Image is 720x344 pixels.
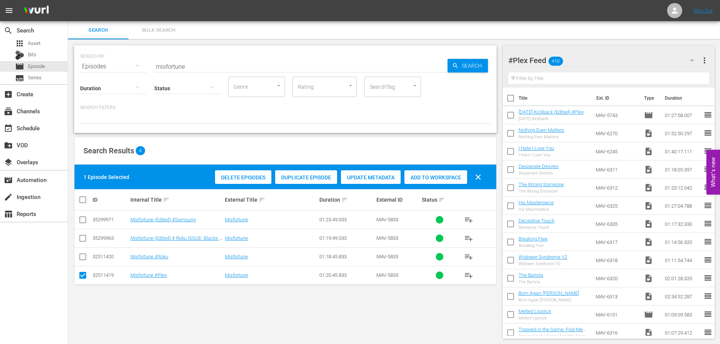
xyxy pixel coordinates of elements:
[460,266,478,284] button: playlist_add
[519,145,554,151] a: I Hate I Love You
[93,197,128,203] div: ID
[259,196,265,203] span: sort
[341,196,348,203] span: sort
[460,229,478,247] button: playlist_add
[130,272,167,278] a: Misfortune #Plex
[4,193,13,202] span: Ingestion
[644,165,653,174] span: Video
[93,235,128,241] div: 35299963
[662,106,703,124] td: 01:27:58.007
[519,261,567,266] div: Widower Syndrome V2
[703,165,712,174] span: reorder
[660,88,706,109] th: Duration
[519,182,564,187] a: The Wrong Someone
[593,142,641,160] td: MAV-6245
[4,141,13,150] span: VOD
[4,107,13,116] span: Channels
[644,219,653,228] span: Video
[519,272,543,278] a: The Barista
[225,217,248,222] a: Misfortune
[376,197,420,203] div: External ID
[28,51,36,59] span: Bits
[644,274,653,283] span: Video
[225,235,248,241] a: Misfortune
[225,272,248,278] a: Misfortune
[706,150,720,194] button: Open Feedback Widget
[662,287,703,305] td: 02:34:52.287
[519,200,554,205] a: His Masterpiece
[644,111,653,120] span: Episode
[464,252,473,261] span: playlist_add
[15,74,24,83] span: Series
[93,272,128,278] div: 32511419
[519,279,543,284] div: The Barista
[341,174,401,180] span: Update Metadata
[593,215,641,233] td: MAV-6335
[163,196,170,203] span: sort
[130,254,168,259] a: Misfortune #Roku
[459,59,488,73] span: Search
[215,170,271,184] button: Delete Episodes
[28,74,42,82] span: Series
[130,195,223,204] div: Internal Title
[4,124,13,133] span: Schedule
[703,273,712,282] span: reorder
[519,298,579,302] div: Born Again [PERSON_NAME]
[593,160,641,179] td: MAV-6311
[319,217,374,222] div: 01:23:49.033
[519,116,584,121] div: [DATE] Kickback
[519,309,551,314] a: Melted Lipstick
[376,272,398,278] span: MAV-5833
[593,251,641,269] td: MAV-6318
[662,305,703,324] td: 01:09:09.583
[519,334,590,339] div: Trapped in the Game: Fool Me Once
[593,233,641,251] td: MAV-6317
[519,153,554,157] div: I Hate I Love You
[84,146,134,155] span: Search Results
[519,225,554,230] div: Deceptive Touch
[593,106,641,124] td: MAV-5743
[662,269,703,287] td: 02:01:28.320
[376,235,398,241] span: MAV-5833
[644,238,653,247] span: Video
[80,56,147,77] div: Episodes
[376,254,398,259] span: MAV-5833
[319,235,374,241] div: 01:19:49.033
[319,195,374,204] div: Duration
[662,215,703,233] td: 01:17:32.330
[225,254,248,259] a: Misfortune
[18,2,54,20] img: ans4CAIJ8jUAAAAAAAAAAAAAAAAAAAAAAAAgQb4GAAAAAAAAAAAAAAAAAAAAAAAAJMjXAAAAAAAAAAAAAAAAAAAAAAAAgAT5G...
[593,269,641,287] td: MAV-6320
[662,197,703,215] td: 01:27:04.788
[15,62,24,71] span: Episode
[644,328,653,337] span: Video
[592,88,640,109] th: Ext. ID
[703,292,712,301] span: reorder
[519,327,586,338] a: Trapped in the Game: Fool Me Once
[460,211,478,229] button: playlist_add
[464,215,473,224] span: playlist_add
[662,324,703,342] td: 01:07:29.412
[703,219,712,228] span: reorder
[703,110,712,119] span: reorder
[519,316,551,321] div: Melted Lipstick
[593,197,641,215] td: MAV-6325
[662,124,703,142] td: 01:52:50.297
[703,147,712,156] span: reorder
[593,124,641,142] td: MAV-6270
[644,201,653,210] span: Video
[644,147,653,156] span: Video
[519,88,592,109] th: Title
[703,328,712,337] span: reorder
[593,179,641,197] td: MAV-6312
[130,235,222,247] a: Misfortune (Edited) # Roku ISSUE- Blacks - Do Not Schedule
[80,105,491,111] p: Search Filters:
[519,189,564,194] div: The Wrong Someone
[438,196,445,203] span: sort
[15,51,24,60] div: Bits
[464,271,473,280] span: playlist_add
[15,39,24,48] span: Asset
[73,26,124,35] span: Search
[136,146,145,155] span: 4
[319,272,374,278] div: 01:20:45.833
